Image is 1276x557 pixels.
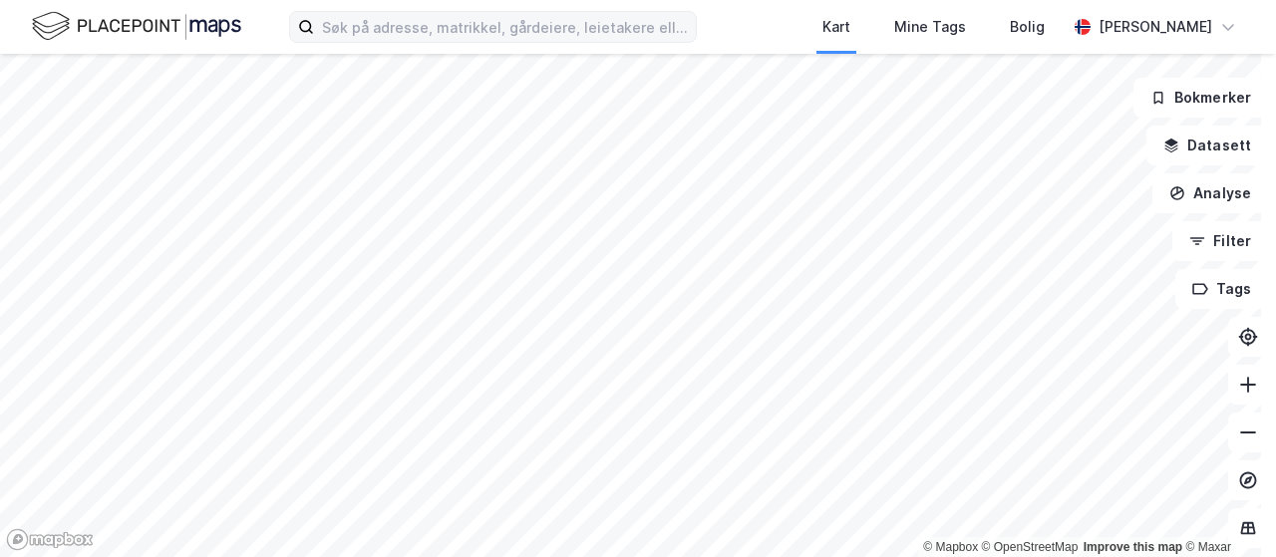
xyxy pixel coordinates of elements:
button: Datasett [1146,126,1268,165]
div: Kart [822,15,850,39]
div: Kontrollprogram for chat [1176,461,1276,557]
a: Mapbox [923,540,978,554]
input: Søk på adresse, matrikkel, gårdeiere, leietakere eller personer [314,12,696,42]
button: Analyse [1152,173,1268,213]
a: Mapbox homepage [6,528,94,551]
a: Improve this map [1084,540,1182,554]
div: Bolig [1010,15,1045,39]
img: logo.f888ab2527a4732fd821a326f86c7f29.svg [32,9,241,44]
button: Tags [1175,269,1268,309]
div: Mine Tags [894,15,966,39]
iframe: Chat Widget [1176,461,1276,557]
button: Bokmerker [1133,78,1268,118]
button: Filter [1172,221,1268,261]
a: OpenStreetMap [982,540,1079,554]
div: [PERSON_NAME] [1099,15,1212,39]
